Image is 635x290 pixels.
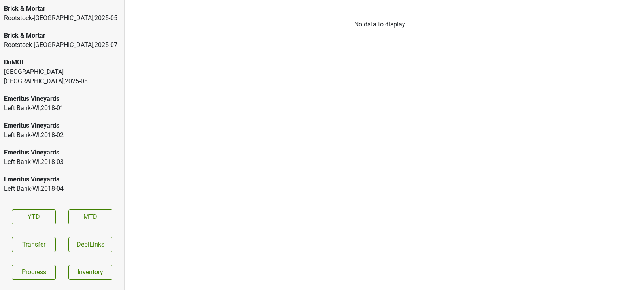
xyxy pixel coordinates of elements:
div: Left Bank-WI , 2018 - 04 [4,184,120,194]
a: Inventory [68,265,112,280]
button: Transfer [12,237,56,252]
div: Brick & Mortar [4,31,120,40]
div: Rootstock-[GEOGRAPHIC_DATA] , 2025 - 05 [4,13,120,23]
div: Emeritus Vineyards [4,175,120,184]
a: Progress [12,265,56,280]
a: MTD [68,209,112,224]
div: Emeritus Vineyards [4,94,120,104]
div: Emeritus Vineyards [4,121,120,130]
div: Left Bank-WI , 2018 - 01 [4,104,120,113]
div: Rootstock-[GEOGRAPHIC_DATA] , 2025 - 07 [4,40,120,50]
div: Emeritus Vineyards [4,148,120,157]
div: [GEOGRAPHIC_DATA]-[GEOGRAPHIC_DATA] , 2025 - 08 [4,67,120,86]
div: No data to display [125,20,635,29]
button: DeplLinks [68,237,112,252]
div: DuMOL [4,58,120,67]
div: Left Bank-WI , 2018 - 02 [4,130,120,140]
a: YTD [12,209,56,224]
div: Left Bank-WI , 2018 - 03 [4,157,120,167]
div: Brick & Mortar [4,4,120,13]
